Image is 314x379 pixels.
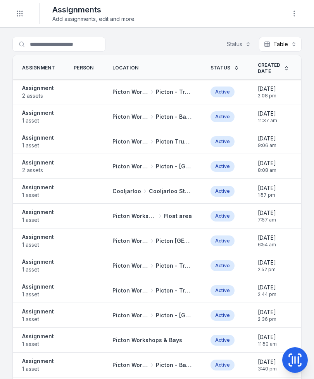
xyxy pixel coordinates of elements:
[258,234,276,242] span: [DATE]
[112,187,141,195] span: Cooljarloo
[22,258,54,266] strong: Assignment
[22,241,54,249] span: 1 asset
[210,161,235,172] div: Active
[210,310,235,321] div: Active
[222,37,256,52] button: Status
[22,233,54,249] a: Assignment1 asset
[22,134,54,149] a: Assignment1 asset
[22,159,54,174] a: Assignment2 assets
[22,266,54,273] span: 1 asset
[259,37,302,52] button: Table
[112,138,148,145] span: Picton Workshops & Bays
[156,361,192,369] span: Picton - Bay 8
[156,163,192,170] span: Picton - [GEOGRAPHIC_DATA]
[210,87,235,97] div: Active
[258,333,277,347] time: 15/8/2025, 11:50:51 am
[22,159,54,166] strong: Assignment
[258,291,276,298] span: 2:44 pm
[22,208,54,216] strong: Assignment
[258,142,276,149] span: 9:06 am
[258,209,276,223] time: 18/8/2025, 7:57:22 am
[156,287,192,294] span: Picton - Transmission Bay
[22,315,54,323] span: 1 asset
[22,332,54,340] strong: Assignment
[258,366,277,372] span: 3:40 pm
[22,233,54,241] strong: Assignment
[258,209,276,217] span: [DATE]
[258,308,276,322] time: 15/8/2025, 2:36:48 pm
[22,191,54,199] span: 1 asset
[258,135,276,149] time: 19/8/2025, 9:06:12 am
[112,262,192,270] a: Picton Workshops & BaysPicton - Transmission Bay
[52,4,136,15] h2: Assignments
[258,284,276,298] time: 15/8/2025, 2:44:41 pm
[22,84,54,100] a: Assignment2 assets
[22,216,54,224] span: 1 asset
[112,187,192,195] a: CooljarlooCooljarloo Store
[112,361,148,369] span: Picton Workshops & Bays
[22,109,54,125] a: Assignment1 asset
[210,136,235,147] div: Active
[210,111,235,122] div: Active
[210,260,235,271] div: Active
[22,208,54,224] a: Assignment1 asset
[258,85,276,93] span: [DATE]
[258,341,277,347] span: 11:50 am
[22,365,54,373] span: 1 asset
[210,335,235,346] div: Active
[258,159,276,167] span: [DATE]
[258,217,276,223] span: 7:57 am
[258,242,276,248] span: 6:54 am
[210,360,235,370] div: Active
[164,212,192,220] span: Float area
[258,135,276,142] span: [DATE]
[112,113,148,121] span: Picton Workshops & Bays
[112,312,148,319] span: Picton Workshops & Bays
[258,358,277,366] span: [DATE]
[210,65,239,71] a: Status
[258,167,276,173] span: 8:08 am
[22,357,54,365] strong: Assignment
[112,65,138,71] span: Location
[112,212,156,220] span: Picton Workshops & Bays
[112,336,182,344] a: Picton Workshops & Bays
[22,357,54,373] a: Assignment1 asset
[156,113,192,121] span: Picton - Bay 10/11
[112,138,192,145] a: Picton Workshops & BaysPicton Truck Bay
[156,88,192,96] span: Picton - Transmission Bay
[258,358,277,372] time: 12/8/2025, 3:40:43 pm
[156,237,192,245] span: Picton [GEOGRAPHIC_DATA]
[258,184,276,192] span: [DATE]
[112,287,192,294] a: Picton Workshops & BaysPicton - Transmission Bay
[22,183,54,199] a: Assignment1 asset
[22,166,54,174] span: 2 assets
[52,15,136,23] span: Add assignments, edit and more.
[112,88,192,96] a: Picton Workshops & BaysPicton - Transmission Bay
[258,333,277,341] span: [DATE]
[112,361,192,369] a: Picton Workshops & BaysPicton - Bay 8
[22,308,54,323] a: Assignment1 asset
[258,316,276,322] span: 2:36 pm
[22,283,54,298] a: Assignment1 asset
[210,65,231,71] span: Status
[258,118,277,124] span: 11:37 am
[112,337,182,343] span: Picton Workshops & Bays
[156,262,192,270] span: Picton - Transmission Bay
[112,163,148,170] span: Picton Workshops & Bays
[156,138,192,145] span: Picton Truck Bay
[258,259,276,267] span: [DATE]
[22,183,54,191] strong: Assignment
[258,184,276,198] time: 18/8/2025, 1:57:36 pm
[22,308,54,315] strong: Assignment
[210,186,235,197] div: Active
[22,65,55,71] span: Assignment
[258,284,276,291] span: [DATE]
[258,110,277,118] span: [DATE]
[22,340,54,348] span: 1 asset
[22,283,54,291] strong: Assignment
[258,62,281,74] span: Created Date
[258,192,276,198] span: 1:57 pm
[22,134,54,142] strong: Assignment
[210,235,235,246] div: Active
[258,267,276,273] span: 2:52 pm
